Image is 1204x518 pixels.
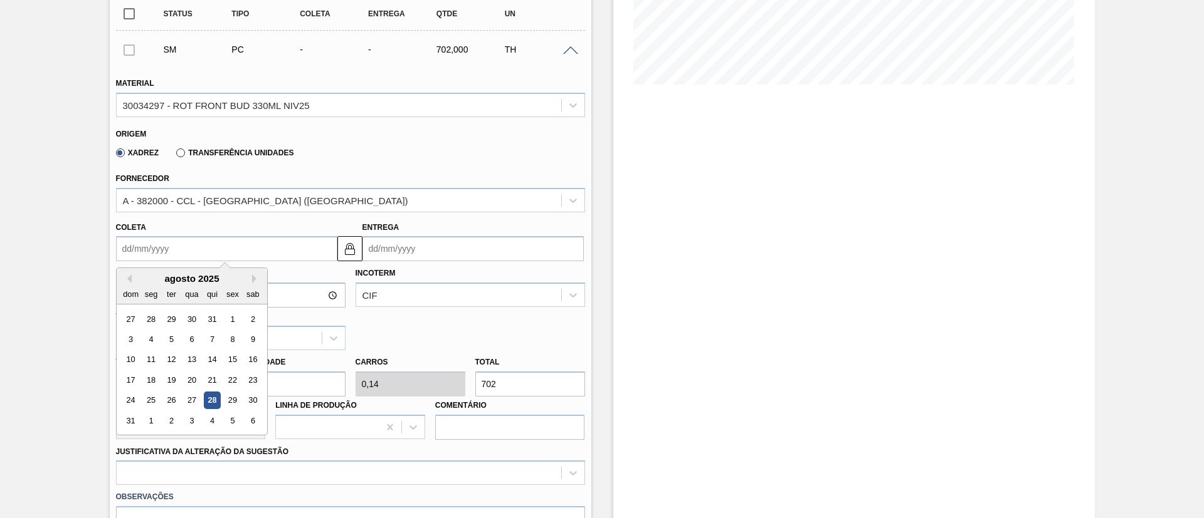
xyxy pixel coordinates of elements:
div: Tipo [228,9,304,18]
div: qua [183,286,200,303]
div: qui [203,286,220,303]
div: Coleta [297,9,372,18]
div: Choose sexta-feira, 8 de agosto de 2025 [224,331,241,348]
div: Choose sexta-feira, 22 de agosto de 2025 [224,371,241,388]
div: UN [502,9,578,18]
label: Carros [356,358,388,366]
label: Xadrez [116,148,159,157]
div: Choose segunda-feira, 18 de agosto de 2025 [142,371,159,388]
div: ter [162,286,179,303]
label: Total [475,358,500,366]
div: Choose terça-feira, 26 de agosto de 2025 [162,392,179,409]
div: Choose sexta-feira, 29 de agosto de 2025 [224,392,241,409]
div: Choose segunda-feira, 25 de agosto de 2025 [142,392,159,409]
div: Choose sábado, 6 de setembro de 2025 [244,412,261,429]
div: CIF [362,290,378,301]
button: locked [337,236,362,261]
div: Choose quarta-feira, 6 de agosto de 2025 [183,331,200,348]
div: dom [122,286,139,303]
label: Coleta [116,223,146,232]
div: Choose domingo, 10 de agosto de 2025 [122,351,139,368]
div: Qtde [433,9,509,18]
div: Choose sábado, 23 de agosto de 2025 [244,371,261,388]
div: Choose quinta-feira, 28 de agosto de 2025 [203,392,220,409]
div: Choose quinta-feira, 31 de julho de 2025 [203,311,220,328]
div: month 2025-08 [120,309,263,431]
label: Incoterm [356,269,396,277]
div: agosto 2025 [117,273,267,284]
div: TH [502,44,578,54]
div: Choose domingo, 24 de agosto de 2025 [122,392,139,409]
label: Fornecedor [116,174,169,183]
div: Choose terça-feira, 19 de agosto de 2025 [162,371,179,388]
div: Choose sábado, 9 de agosto de 2025 [244,331,261,348]
div: Choose quinta-feira, 14 de agosto de 2025 [203,351,220,368]
div: Choose sexta-feira, 1 de agosto de 2025 [224,311,241,328]
div: A - 382000 - CCL - [GEOGRAPHIC_DATA] ([GEOGRAPHIC_DATA]) [123,195,408,205]
label: Transferência Unidades [176,148,293,157]
label: Linha de Produção [275,401,357,410]
label: Comentário [435,396,585,415]
div: Choose terça-feira, 29 de julho de 2025 [162,311,179,328]
label: Entrega [362,223,399,232]
div: Choose quarta-feira, 13 de agosto de 2025 [183,351,200,368]
div: sex [224,286,241,303]
div: Choose sexta-feira, 15 de agosto de 2025 [224,351,241,368]
div: Choose quinta-feira, 7 de agosto de 2025 [203,331,220,348]
button: Previous Month [123,274,132,283]
div: Sugestão Manual [161,44,236,54]
div: Choose segunda-feira, 4 de agosto de 2025 [142,331,159,348]
div: - [297,44,372,54]
div: Status [161,9,236,18]
div: Choose quinta-feira, 21 de agosto de 2025 [203,371,220,388]
div: Choose sábado, 30 de agosto de 2025 [244,392,261,409]
div: Choose domingo, 27 de julho de 2025 [122,311,139,328]
div: Choose quarta-feira, 3 de setembro de 2025 [183,412,200,429]
div: Choose quarta-feira, 30 de julho de 2025 [183,311,200,328]
div: Choose sexta-feira, 5 de setembro de 2025 [224,412,241,429]
label: Origem [116,130,147,138]
div: 702,000 [433,44,509,54]
div: Choose sábado, 2 de agosto de 2025 [244,311,261,328]
label: Justificativa da Alteração da Sugestão [116,447,289,456]
label: Material [116,79,154,88]
div: Choose domingo, 17 de agosto de 2025 [122,371,139,388]
div: sab [244,286,261,303]
img: locked [342,241,357,256]
div: Pedido de Compra [228,44,304,54]
div: Choose domingo, 3 de agosto de 2025 [122,331,139,348]
input: dd/mm/yyyy [362,236,584,261]
div: Choose quinta-feira, 4 de setembro de 2025 [203,412,220,429]
div: Choose terça-feira, 2 de setembro de 2025 [162,412,179,429]
label: Hora Entrega [116,264,346,282]
div: Choose terça-feira, 5 de agosto de 2025 [162,331,179,348]
label: Observações [116,488,585,506]
div: 30034297 - ROT FRONT BUD 330ML NIV25 [123,100,310,110]
div: Choose quarta-feira, 27 de agosto de 2025 [183,392,200,409]
div: Choose segunda-feira, 1 de setembro de 2025 [142,412,159,429]
div: seg [142,286,159,303]
div: Choose terça-feira, 12 de agosto de 2025 [162,351,179,368]
button: Next Month [252,274,261,283]
div: Choose domingo, 31 de agosto de 2025 [122,412,139,429]
div: Choose sábado, 16 de agosto de 2025 [244,351,261,368]
div: Choose quarta-feira, 20 de agosto de 2025 [183,371,200,388]
input: dd/mm/yyyy [116,236,337,261]
div: Entrega [365,9,441,18]
div: Choose segunda-feira, 28 de julho de 2025 [142,311,159,328]
div: Choose segunda-feira, 11 de agosto de 2025 [142,351,159,368]
div: - [365,44,441,54]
